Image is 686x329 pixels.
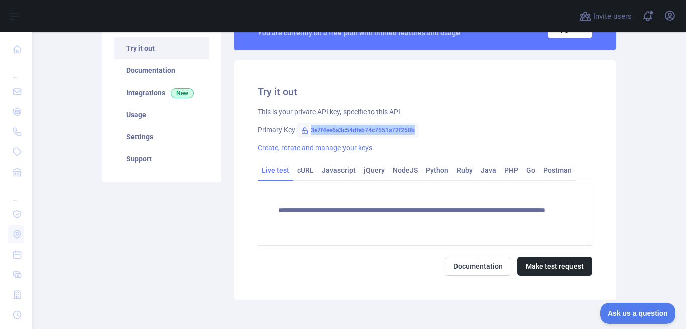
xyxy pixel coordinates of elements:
a: NodeJS [389,162,422,178]
a: cURL [293,162,318,178]
span: 3e7f4ee6a3c54dfeb74c7551a72f250b [297,123,419,138]
a: Python [422,162,452,178]
a: Try it out [114,37,209,59]
button: Invite users [577,8,634,24]
div: ... [8,60,24,80]
div: This is your private API key, specific to this API. [258,107,592,117]
span: Invite users [593,11,632,22]
h2: Try it out [258,85,592,99]
div: ... [8,183,24,203]
span: New [171,88,194,98]
a: Documentation [445,257,511,276]
a: Go [522,162,539,178]
a: Java [477,162,500,178]
a: Postman [539,162,576,178]
a: Integrations New [114,81,209,104]
a: PHP [500,162,522,178]
a: Live test [258,162,293,178]
a: jQuery [360,162,389,178]
a: Settings [114,126,209,148]
div: You are currently on a free plan with limited features and usage [258,28,460,38]
iframe: Toggle Customer Support [600,303,676,324]
a: Create, rotate and manage your keys [258,144,372,152]
a: Ruby [452,162,477,178]
button: Make test request [517,257,592,276]
a: Documentation [114,59,209,81]
a: Usage [114,104,209,126]
a: Javascript [318,162,360,178]
div: Primary Key: [258,125,592,135]
a: Support [114,148,209,170]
